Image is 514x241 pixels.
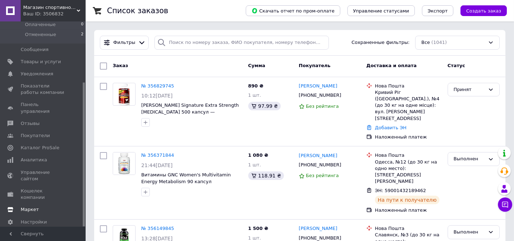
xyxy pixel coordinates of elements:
[454,229,485,236] div: Выполнен
[21,59,61,65] span: Товары и услуги
[248,235,261,241] span: 1 шт.
[248,171,284,180] div: 118.91 ₴
[141,152,174,158] a: № 356371844
[248,63,265,68] span: Сумма
[113,63,128,68] span: Заказ
[297,160,343,170] div: [PHONE_NUMBER]
[352,39,410,46] span: Сохраненные фильтры:
[466,8,501,14] span: Создать заказ
[375,152,442,159] div: Нова Пошта
[248,152,268,158] span: 1 080 ₴
[248,102,281,110] div: 97.99 ₴
[118,83,130,105] img: Фото товару
[21,83,66,96] span: Показатели работы компании
[141,172,231,191] a: Витамины GNC Women's Multivitamin Energy Metabolism 90 капсул Мультикомплекс для женщин
[306,173,339,178] span: Без рейтинга
[448,63,465,68] span: Статус
[81,31,83,38] span: 2
[375,89,442,122] div: Кривий Ріг ([GEOGRAPHIC_DATA].), №4 (до 30 кг на одне місце): вул. [PERSON_NAME][STREET_ADDRESS]
[21,219,47,225] span: Настройки
[23,4,77,11] span: Магазин спортивного питания - Fit Magazine
[306,104,339,109] span: Без рейтинга
[421,39,430,46] span: Все
[141,226,174,231] a: № 356149845
[299,83,337,90] a: [PERSON_NAME]
[454,86,485,94] div: Принят
[353,8,409,14] span: Управление статусами
[422,5,453,16] button: Экспорт
[375,196,439,204] div: На пути к получателю
[21,157,47,163] span: Аналитика
[23,11,86,17] div: Ваш ID: 3506832
[21,206,39,213] span: Маркет
[21,120,40,127] span: Отзывы
[375,207,442,214] div: Наложенный платеж
[347,5,415,16] button: Управление статусами
[21,145,59,151] span: Каталог ProSale
[25,21,56,28] span: Оплаченные
[25,31,56,38] span: Отмененные
[113,39,136,46] span: Фильтры
[460,5,507,16] button: Создать заказ
[297,91,343,100] div: [PHONE_NUMBER]
[375,83,442,89] div: Нова Пошта
[299,63,331,68] span: Покупатель
[251,7,335,14] span: Скачать отчет по пром-оплате
[246,5,340,16] button: Скачать отчет по пром-оплате
[248,226,268,231] span: 1 500 ₴
[141,93,173,99] span: 10:12[DATE]
[21,71,53,77] span: Уведомления
[21,188,66,201] span: Кошелек компании
[428,8,448,14] span: Экспорт
[375,159,442,185] div: Одесса, №12 (до 30 кг на одно место): [STREET_ADDRESS][PERSON_NAME]
[498,197,512,212] button: Чат с покупателем
[21,101,66,114] span: Панель управления
[141,162,173,168] span: 21:44[DATE]
[299,225,337,232] a: [PERSON_NAME]
[113,152,136,175] a: Фото товару
[248,162,261,167] span: 1 шт.
[299,152,337,159] a: [PERSON_NAME]
[21,46,49,53] span: Сообщения
[248,83,264,89] span: 890 ₴
[113,152,135,175] img: Фото товару
[141,83,174,89] a: № 356829745
[375,134,442,140] div: Наложенный платеж
[113,83,136,106] a: Фото товару
[21,132,50,139] span: Покупатели
[81,21,83,28] span: 0
[431,40,447,45] span: (1041)
[375,188,426,193] span: ЭН: 59001432189462
[453,8,507,13] a: Создать заказ
[375,225,442,232] div: Нова Пошта
[375,125,406,130] a: Добавить ЭН
[366,63,417,68] span: Доставка и оплата
[248,92,261,98] span: 1 шт.
[107,6,168,15] h1: Список заказов
[21,169,66,182] span: Управление сайтом
[154,36,329,50] input: Поиск по номеру заказа, ФИО покупателя, номеру телефона, Email, номеру накладной
[454,155,485,163] div: Выполнен
[141,102,239,128] a: [PERSON_NAME] Signature Extra Strength [MEDICAL_DATA] 500 капсул — эффективное обезболивание и сн...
